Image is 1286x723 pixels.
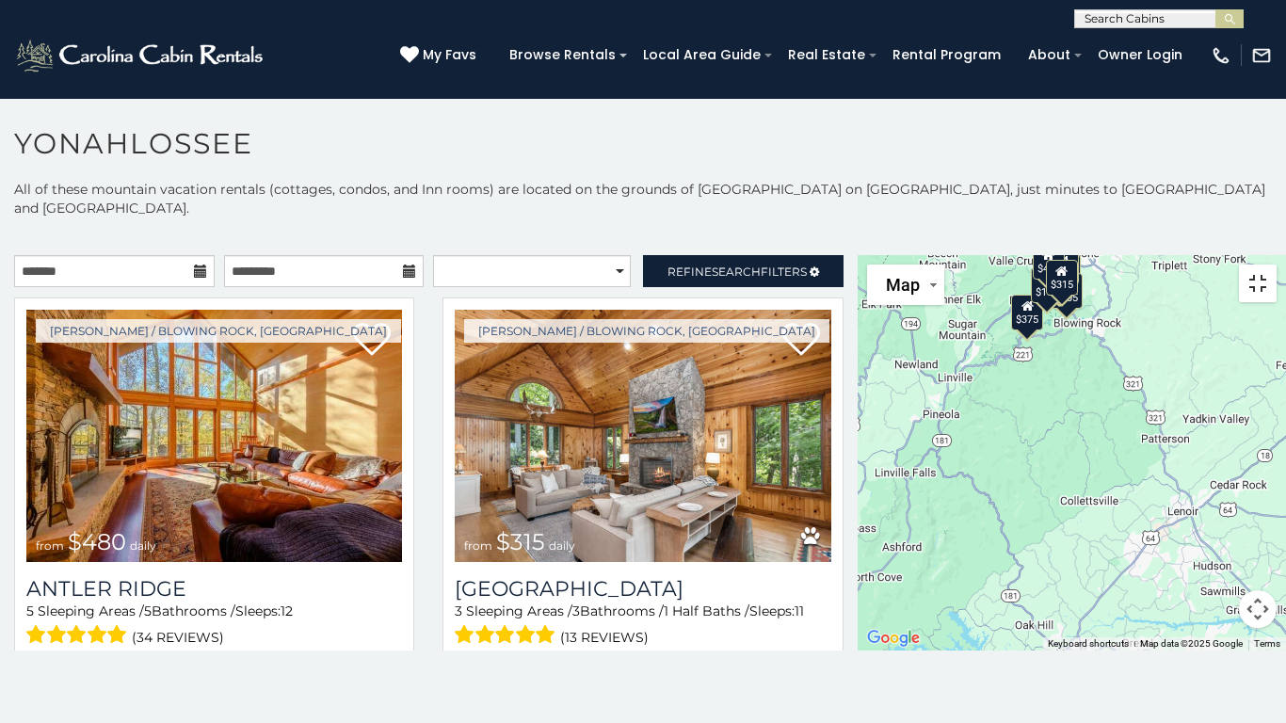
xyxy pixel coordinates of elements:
span: daily [549,538,575,553]
a: Open this area in Google Maps (opens a new window) [862,626,924,651]
img: Chimney Island [455,310,830,562]
span: 1 Half Baths / [664,602,749,619]
img: Google [862,626,924,651]
span: My Favs [423,45,476,65]
a: [PERSON_NAME] / Blowing Rock, [GEOGRAPHIC_DATA] [36,319,401,343]
img: White-1-2.png [14,37,268,74]
span: 3 [572,602,580,619]
img: phone-regular-white.png [1211,45,1231,66]
span: 12 [281,602,293,619]
a: [GEOGRAPHIC_DATA] [455,576,830,602]
span: Refine Filters [667,265,807,279]
span: 11 [795,602,804,619]
a: My Favs [400,45,481,66]
span: daily [130,538,156,553]
a: Browse Rentals [500,40,625,70]
button: Toggle fullscreen view [1239,265,1277,302]
button: Keyboard shortcuts [1048,637,1129,651]
img: Antler Ridge [26,310,402,562]
a: Owner Login [1088,40,1192,70]
a: Antler Ridge [26,576,402,602]
span: 5 [26,602,34,619]
div: $400 [1033,244,1065,280]
a: About [1019,40,1080,70]
button: Map camera controls [1239,590,1277,628]
span: $480 [68,528,126,555]
span: Map data ©2025 Google [1140,638,1243,649]
img: mail-regular-white.png [1251,45,1272,66]
span: 3 [455,602,462,619]
a: Terms (opens in new tab) [1254,638,1280,649]
span: from [464,538,492,553]
span: (13 reviews) [560,625,649,650]
a: Antler Ridge from $480 daily [26,310,402,562]
div: Sleeping Areas / Bathrooms / Sleeps: [26,602,402,650]
button: Change map style [867,265,944,305]
a: Rental Program [883,40,1010,70]
div: $155 [1031,267,1063,303]
a: Real Estate [779,40,875,70]
a: Local Area Guide [634,40,770,70]
a: Chimney Island from $315 daily [455,310,830,562]
div: Sleeping Areas / Bathrooms / Sleeps: [455,602,830,650]
span: $315 [496,528,545,555]
a: [PERSON_NAME] / Blowing Rock, [GEOGRAPHIC_DATA] [464,319,829,343]
h3: Chimney Island [455,576,830,602]
span: 5 [144,602,152,619]
span: (34 reviews) [132,625,224,650]
a: RefineSearchFilters [643,255,844,287]
div: $375 [1011,295,1043,330]
span: Map [886,275,920,295]
span: Search [712,265,761,279]
span: from [36,538,64,553]
div: $315 [1046,260,1078,296]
